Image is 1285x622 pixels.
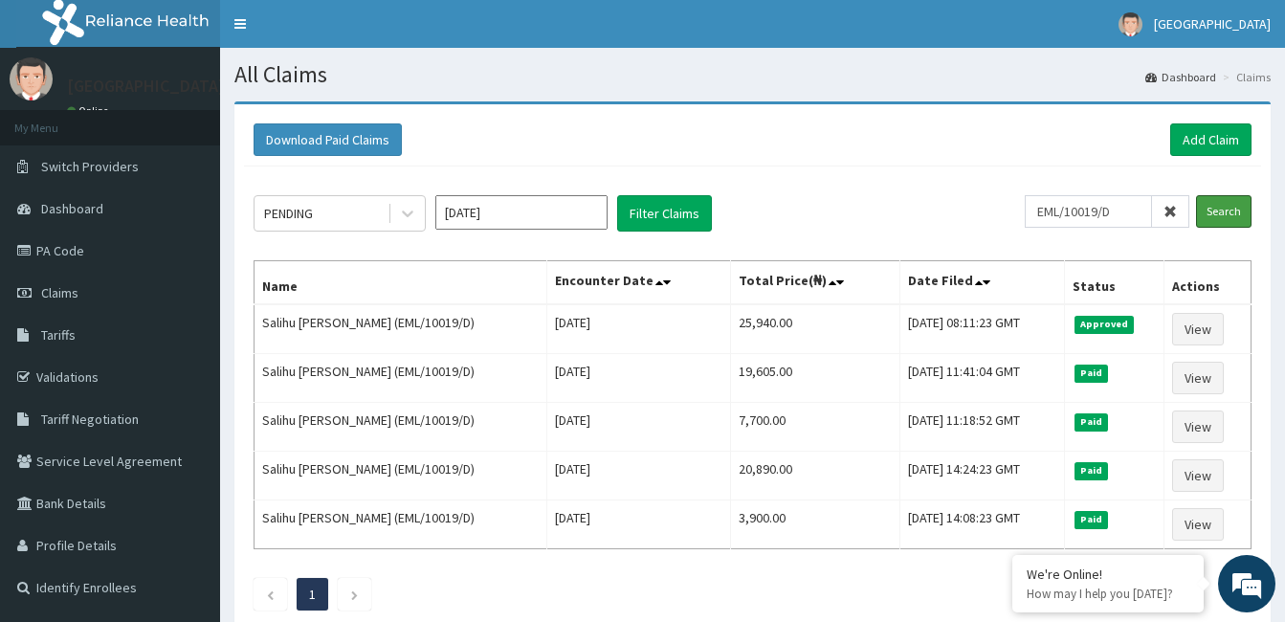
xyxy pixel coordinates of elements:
[1075,365,1109,382] span: Paid
[617,195,712,232] button: Filter Claims
[1170,123,1252,156] a: Add Claim
[314,10,360,56] div: Minimize live chat window
[100,107,321,132] div: Chat with us now
[67,78,225,95] p: [GEOGRAPHIC_DATA]
[264,204,313,223] div: PENDING
[546,500,730,549] td: [DATE]
[67,104,113,118] a: Online
[900,354,1064,403] td: [DATE] 11:41:04 GMT
[10,417,365,484] textarea: Type your message and hit 'Enter'
[41,200,103,217] span: Dashboard
[730,452,900,500] td: 20,890.00
[1027,566,1189,583] div: We're Online!
[1172,508,1224,541] a: View
[1075,462,1109,479] span: Paid
[1196,195,1252,228] input: Search
[41,326,76,344] span: Tariffs
[10,57,53,100] img: User Image
[1172,459,1224,492] a: View
[1119,12,1142,36] img: User Image
[730,403,900,452] td: 7,700.00
[546,304,730,354] td: [DATE]
[35,96,78,144] img: d_794563401_company_1708531726252_794563401
[1027,586,1189,602] p: How may I help you today?
[900,500,1064,549] td: [DATE] 14:08:23 GMT
[900,403,1064,452] td: [DATE] 11:18:52 GMT
[234,62,1271,87] h1: All Claims
[1164,261,1252,305] th: Actions
[255,261,547,305] th: Name
[546,354,730,403] td: [DATE]
[730,261,900,305] th: Total Price(₦)
[730,500,900,549] td: 3,900.00
[350,586,359,603] a: Next page
[546,403,730,452] td: [DATE]
[900,261,1064,305] th: Date Filed
[255,500,547,549] td: Salihu [PERSON_NAME] (EML/10019/D)
[1064,261,1163,305] th: Status
[255,354,547,403] td: Salihu [PERSON_NAME] (EML/10019/D)
[1172,362,1224,394] a: View
[900,452,1064,500] td: [DATE] 14:24:23 GMT
[435,195,608,230] input: Select Month and Year
[1075,316,1135,333] span: Approved
[111,189,264,382] span: We're online!
[254,123,402,156] button: Download Paid Claims
[41,284,78,301] span: Claims
[1075,413,1109,431] span: Paid
[1218,69,1271,85] li: Claims
[41,411,139,428] span: Tariff Negotiation
[255,452,547,500] td: Salihu [PERSON_NAME] (EML/10019/D)
[1075,511,1109,528] span: Paid
[546,452,730,500] td: [DATE]
[730,354,900,403] td: 19,605.00
[1172,411,1224,443] a: View
[41,158,139,175] span: Switch Providers
[546,261,730,305] th: Encounter Date
[255,403,547,452] td: Salihu [PERSON_NAME] (EML/10019/D)
[309,586,316,603] a: Page 1 is your current page
[266,586,275,603] a: Previous page
[1025,195,1152,228] input: Search by HMO ID
[1145,69,1216,85] a: Dashboard
[1154,15,1271,33] span: [GEOGRAPHIC_DATA]
[1172,313,1224,345] a: View
[255,304,547,354] td: Salihu [PERSON_NAME] (EML/10019/D)
[730,304,900,354] td: 25,940.00
[900,304,1064,354] td: [DATE] 08:11:23 GMT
